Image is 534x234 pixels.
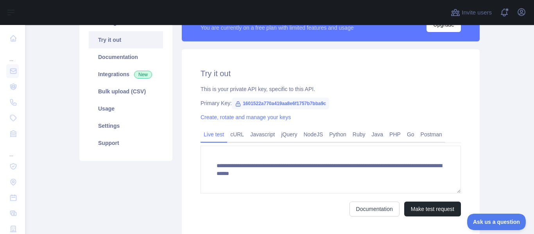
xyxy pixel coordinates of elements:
a: Documentation [89,48,163,66]
a: Integrations New [89,66,163,83]
a: Try it out [89,31,163,48]
button: Make test request [404,202,461,216]
a: Go [404,128,418,141]
div: ... [6,142,19,158]
a: Usage [89,100,163,117]
a: Ruby [349,128,369,141]
a: PHP [386,128,404,141]
button: Invite users [449,6,493,19]
a: cURL [227,128,247,141]
a: Support [89,134,163,152]
div: This is your private API key, specific to this API. [201,85,461,93]
span: New [134,71,152,79]
iframe: Toggle Customer Support [467,214,526,230]
a: Documentation [349,202,400,216]
a: NodeJS [300,128,326,141]
div: You are currently on a free plan with limited features and usage [201,24,354,32]
a: Live test [201,128,227,141]
span: Invite users [462,8,492,17]
div: Primary Key: [201,99,461,107]
a: jQuery [278,128,300,141]
a: Create, rotate and manage your keys [201,114,291,120]
span: 1601522a770a419aa8e6f1757b7bba9c [232,98,329,109]
a: Java [369,128,387,141]
a: Python [326,128,349,141]
a: Postman [418,128,445,141]
a: Settings [89,117,163,134]
h2: Try it out [201,68,461,79]
a: Bulk upload (CSV) [89,83,163,100]
a: Javascript [247,128,278,141]
div: ... [6,47,19,63]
